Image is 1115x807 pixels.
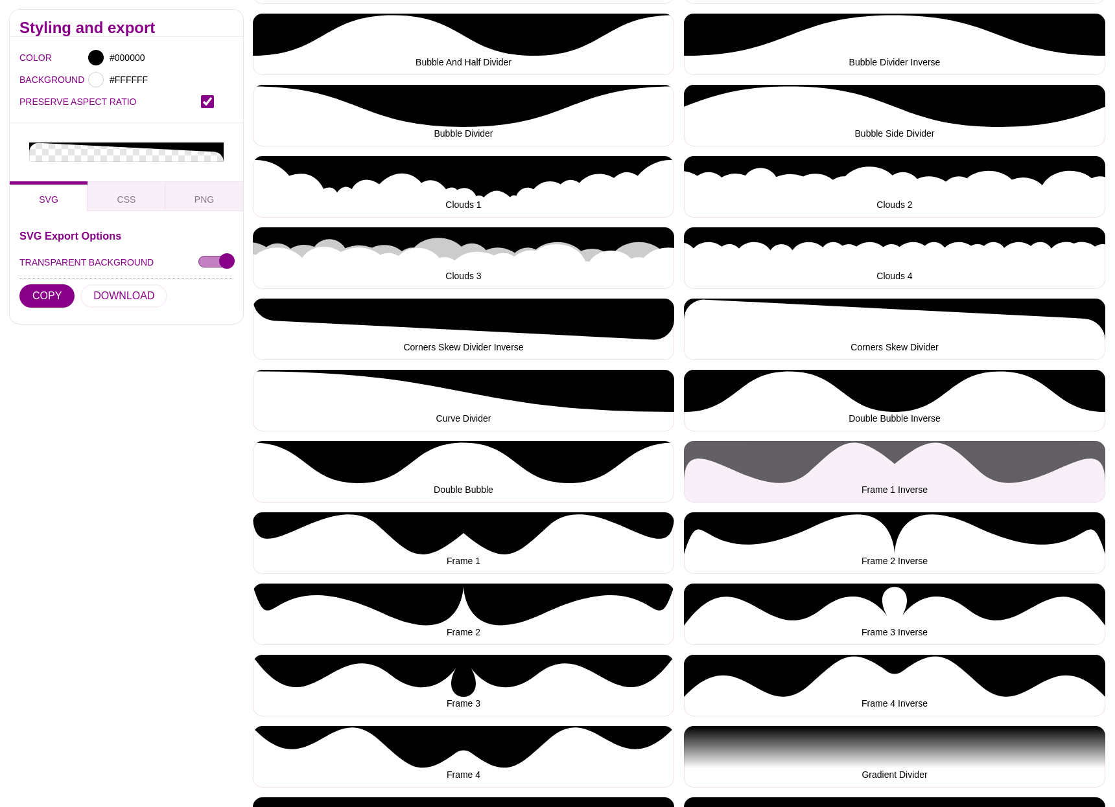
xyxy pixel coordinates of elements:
[194,194,214,205] span: PNG
[684,156,1105,218] button: Clouds 2
[253,156,674,218] button: Clouds 1
[684,726,1105,788] button: Gradient Divider
[253,512,674,574] button: Frame 1
[253,299,674,360] button: Corners Skew Divider Inverse
[253,227,674,289] button: Clouds 3
[19,254,154,271] label: TRANSPARENT BACKGROUND
[253,441,674,503] button: Double Bubble
[684,85,1105,146] button: Bubble Side Divider
[253,655,674,716] button: Frame 3
[684,14,1105,75] button: Bubble Divider Inverse
[19,23,233,33] h2: Styling and export
[684,655,1105,716] button: Frame 4 Inverse
[253,584,674,645] button: Frame 2
[684,299,1105,360] button: Corners Skew Divider
[165,181,243,211] button: PNG
[19,284,75,308] button: COPY
[80,284,167,308] button: DOWNLOAD
[253,14,674,75] button: Bubble And Half Divider
[117,194,136,205] span: CSS
[19,93,201,110] label: PRESERVE ASPECT RATIO
[684,227,1105,289] button: Clouds 4
[253,726,674,788] button: Frame 4
[684,512,1105,574] button: Frame 2 Inverse
[684,370,1105,431] button: Double Bubble Inverse
[19,71,36,88] label: BACKGROUND
[253,370,674,431] button: Curve Divider
[684,584,1105,645] button: Frame 3 Inverse
[19,49,36,66] label: COLOR
[253,85,674,146] button: Bubble Divider
[684,441,1105,503] button: Frame 1 Inverse
[19,231,233,241] h3: SVG Export Options
[88,181,165,211] button: CSS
